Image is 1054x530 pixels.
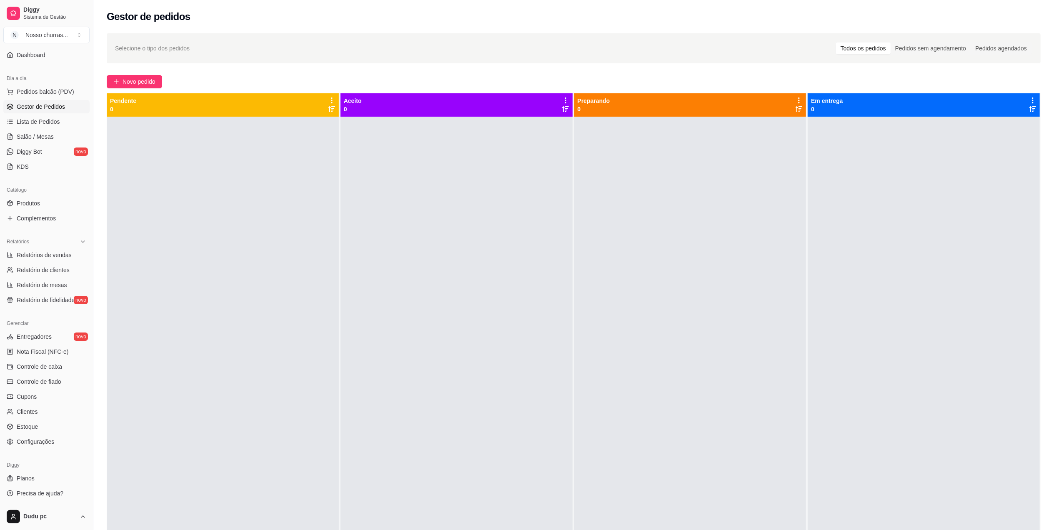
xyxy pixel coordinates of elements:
span: Estoque [17,422,38,431]
span: Selecione o tipo dos pedidos [115,44,190,53]
span: Relatório de clientes [17,266,70,274]
a: Dashboard [3,48,90,62]
a: Salão / Mesas [3,130,90,143]
a: Estoque [3,420,90,433]
span: Controle de caixa [17,362,62,371]
a: Controle de fiado [3,375,90,388]
span: Novo pedido [123,77,155,86]
a: Precisa de ajuda? [3,487,90,500]
p: Pendente [110,97,136,105]
a: Relatório de fidelidadenovo [3,293,90,307]
a: Configurações [3,435,90,448]
p: Preparando [578,97,610,105]
a: Produtos [3,197,90,210]
a: Lista de Pedidos [3,115,90,128]
span: plus [113,79,119,85]
span: Planos [17,474,35,482]
span: Nota Fiscal (NFC-e) [17,347,68,356]
a: Complementos [3,212,90,225]
span: Dashboard [17,51,45,59]
p: 0 [110,105,136,113]
a: Nota Fiscal (NFC-e) [3,345,90,358]
span: Precisa de ajuda? [17,489,63,497]
span: Pedidos balcão (PDV) [17,87,74,96]
span: Dudu pc [23,513,76,520]
button: Pedidos balcão (PDV) [3,85,90,98]
span: Complementos [17,214,56,222]
div: Nosso churras ... [25,31,68,39]
button: Dudu pc [3,507,90,527]
button: Select a team [3,27,90,43]
span: Produtos [17,199,40,207]
div: Pedidos sem agendamento [891,42,971,54]
p: 0 [811,105,843,113]
span: Controle de fiado [17,377,61,386]
a: Relatórios de vendas [3,248,90,262]
a: Relatório de mesas [3,278,90,292]
span: Entregadores [17,332,52,341]
div: Diggy [3,458,90,472]
span: Clientes [17,407,38,416]
a: Relatório de clientes [3,263,90,277]
p: 0 [578,105,610,113]
span: Diggy Bot [17,147,42,156]
a: Gestor de Pedidos [3,100,90,113]
span: Relatórios de vendas [17,251,72,259]
span: N [10,31,19,39]
span: Configurações [17,437,54,446]
span: Relatórios [7,238,29,245]
span: Salão / Mesas [17,132,54,141]
span: Lista de Pedidos [17,117,60,126]
span: Cupons [17,392,37,401]
p: 0 [344,105,362,113]
a: Planos [3,472,90,485]
a: Controle de caixa [3,360,90,373]
div: Gerenciar [3,317,90,330]
p: Em entrega [811,97,843,105]
div: Dia a dia [3,72,90,85]
span: KDS [17,162,29,171]
a: Clientes [3,405,90,418]
a: Entregadoresnovo [3,330,90,343]
button: Novo pedido [107,75,162,88]
a: Cupons [3,390,90,403]
div: Catálogo [3,183,90,197]
span: Relatório de fidelidade [17,296,75,304]
a: Diggy Botnovo [3,145,90,158]
h2: Gestor de pedidos [107,10,190,23]
span: Gestor de Pedidos [17,102,65,111]
span: Sistema de Gestão [23,14,86,20]
span: Diggy [23,6,86,14]
a: DiggySistema de Gestão [3,3,90,23]
span: Relatório de mesas [17,281,67,289]
div: Pedidos agendados [971,42,1031,54]
p: Aceito [344,97,362,105]
a: KDS [3,160,90,173]
div: Todos os pedidos [836,42,891,54]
